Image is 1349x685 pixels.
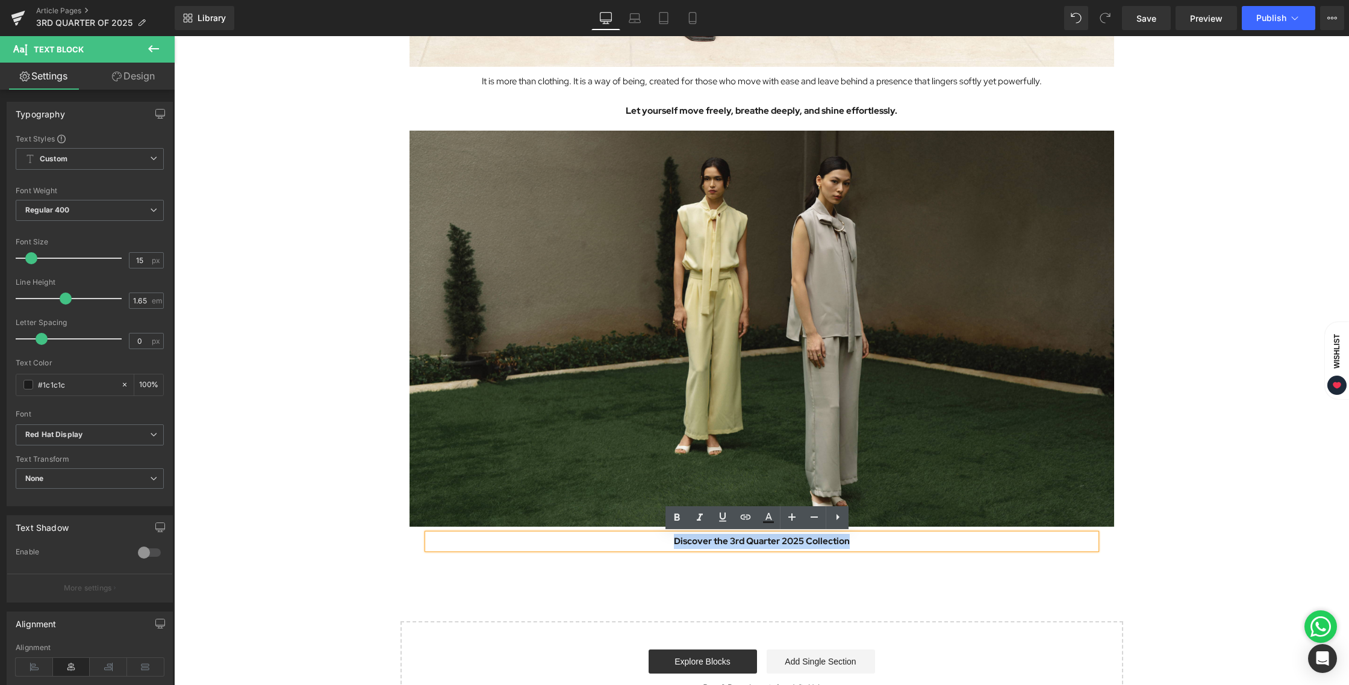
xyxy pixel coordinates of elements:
span: Save [1136,12,1156,25]
a: Desktop [591,6,620,30]
p: or Drag & Drop elements from left sidebar [246,647,930,656]
input: Color [38,378,115,391]
button: Publish [1242,6,1315,30]
div: Alignment [16,612,57,629]
div: Typography [16,102,65,119]
div: Text Styles [16,134,164,143]
p: Let yourself move freely, breathe deeply, and shine effortlessly. [254,67,922,82]
a: Mobile [678,6,707,30]
div: Text Transform [16,455,164,463]
span: Publish [1256,13,1286,23]
button: More settings [7,574,172,602]
span: px [152,256,162,264]
div: Alignment [16,643,164,652]
a: Laptop [620,6,649,30]
div: Open Intercom Messenger [1308,644,1337,673]
b: None [25,474,44,483]
div: Font [16,410,164,418]
div: Font Size [16,238,164,246]
div: Text Color [16,359,164,367]
span: Preview [1190,12,1223,25]
span: em [152,297,162,305]
div: Line Height [16,278,164,287]
span: Text Block [34,45,84,54]
div: % [134,374,163,395]
p: More settings [64,583,112,594]
b: Regular 400 [25,205,70,214]
div: Font Weight [16,187,164,195]
button: Undo [1064,6,1088,30]
a: Article Pages [36,6,175,16]
div: Letter Spacing [16,318,164,327]
span: px [152,337,162,345]
div: Enable [16,547,126,560]
a: Design [90,63,177,90]
i: Red Hat Display [25,430,83,440]
a: New Library [175,6,234,30]
a: Tablet [649,6,678,30]
button: Redo [1093,6,1117,30]
b: Custom [40,154,67,164]
a: Add Single Section [593,613,701,637]
div: Text Shadow [16,516,69,533]
span: Library [198,13,226,23]
a: Explore Blocks [475,613,583,637]
span: 3RD QUARTER OF 2025 [36,18,132,28]
p: Discover the 3rd Quarter 2025 Collection [254,498,922,513]
button: More [1320,6,1344,30]
a: Preview [1176,6,1237,30]
p: It is more than clothing. It is a way of being, created for those who move with ease and leave be... [254,38,922,53]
